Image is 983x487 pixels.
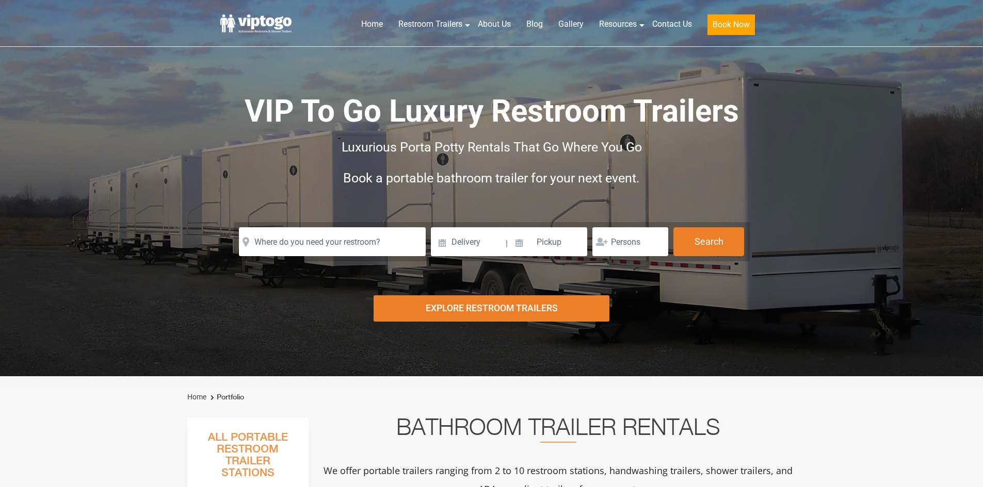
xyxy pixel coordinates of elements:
[342,140,642,155] span: Luxurious Porta Potty Rentals That Go Where You Go
[323,418,794,443] h2: Bathroom Trailer Rentals
[431,227,505,256] input: Delivery
[707,14,755,35] button: Book Now
[700,13,763,41] a: Book Now
[187,393,206,401] a: Home
[551,13,591,36] a: Gallery
[506,227,508,260] span: |
[509,227,588,256] input: Pickup
[374,295,609,322] div: Explore Restroom Trailers
[591,13,644,36] a: Resources
[470,13,519,36] a: About Us
[391,13,470,36] a: Restroom Trailers
[208,391,244,404] li: Portfolio
[592,227,668,256] input: Persons
[239,227,426,256] input: Where do you need your restroom?
[519,13,551,36] a: Blog
[245,93,739,129] span: VIP To Go Luxury Restroom Trailers
[353,13,391,36] a: Home
[673,227,744,256] button: Search
[644,13,700,36] a: Contact Us
[343,171,640,186] span: Book a portable bathroom trailer for your next event.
